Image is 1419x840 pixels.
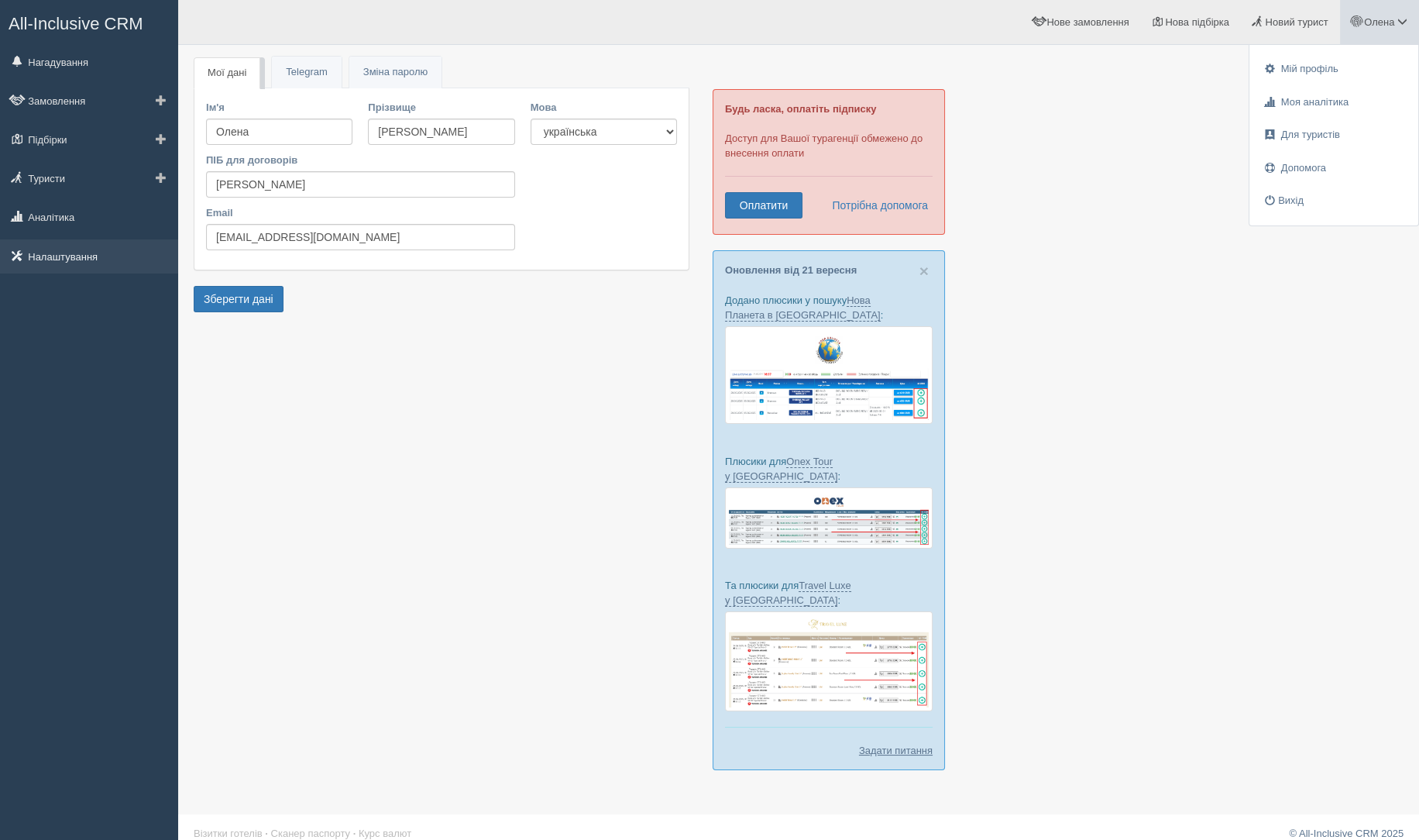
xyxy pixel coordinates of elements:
label: Прізвище [368,100,514,115]
a: Візитки готелів [194,828,263,839]
a: Моя аналітика [1249,86,1418,119]
label: Мова [531,100,677,115]
span: Новий турист [1265,16,1328,28]
img: new-planet-%D0%BF%D1%96%D0%B4%D0%B1%D1%96%D1%80%D0%BA%D0%B0-%D1%81%D1%80%D0%BC-%D0%B4%D0%BB%D1%8F... [725,326,933,424]
span: Мій профіль [1281,63,1338,74]
span: · [353,828,356,839]
label: ПІБ для договорів [206,153,515,167]
div: Доступ для Вашої турагенції обмежено до внесення оплати [713,89,945,235]
a: Нова Планета в [GEOGRAPHIC_DATA] [725,294,881,322]
a: Задати питання [859,743,933,758]
a: Зміна паролю [349,57,442,88]
p: Плюсики для : [725,454,933,484]
a: Оновлення від 21 вересня [725,264,857,276]
input: Олена Лазаренко [206,171,515,198]
span: Допомога [1281,162,1326,174]
span: All-Inclusive CRM [9,14,143,33]
span: · [265,828,268,839]
span: Зміна паролю [363,66,428,77]
label: Email [206,205,515,220]
p: Додано плюсики у пошуку : [725,293,933,322]
p: Та плюсики для : [725,578,933,608]
a: Travel Luxe у [GEOGRAPHIC_DATA] [725,580,851,607]
a: © All-Inclusive CRM 2025 [1289,828,1404,839]
img: travel-luxe-%D0%BF%D0%BE%D0%B4%D0%B1%D0%BE%D1%80%D0%BA%D0%B0-%D1%81%D1%80%D0%BC-%D0%B4%D0%BB%D1%8... [725,611,933,711]
a: Onex Tour у [GEOGRAPHIC_DATA] [725,456,837,483]
a: Курс валют [359,828,411,839]
a: Потрібна допомога [822,192,929,219]
a: Сканер паспорту [271,828,350,839]
span: Олена [1364,16,1394,28]
a: Telegram [272,57,341,88]
span: Нове замовлення [1046,16,1129,28]
a: Допомога [1249,152,1418,185]
span: Моя аналітика [1281,96,1349,108]
button: Зберегти дані [194,286,283,312]
a: Мої дані [194,57,260,89]
button: Close [919,263,929,279]
span: Нова підбірка [1165,16,1229,28]
img: onex-tour-proposal-crm-for-travel-agency.png [725,487,933,549]
span: Для туристів [1281,129,1340,140]
b: Будь ласка, оплатіть підписку [725,103,876,115]
a: All-Inclusive CRM [1,1,177,43]
a: Вихід [1249,184,1418,218]
a: Мій профіль [1249,53,1418,86]
a: Оплатити [725,192,802,219]
span: × [919,262,929,280]
a: Для туристів [1249,119,1418,152]
label: Ім'я [206,100,352,115]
